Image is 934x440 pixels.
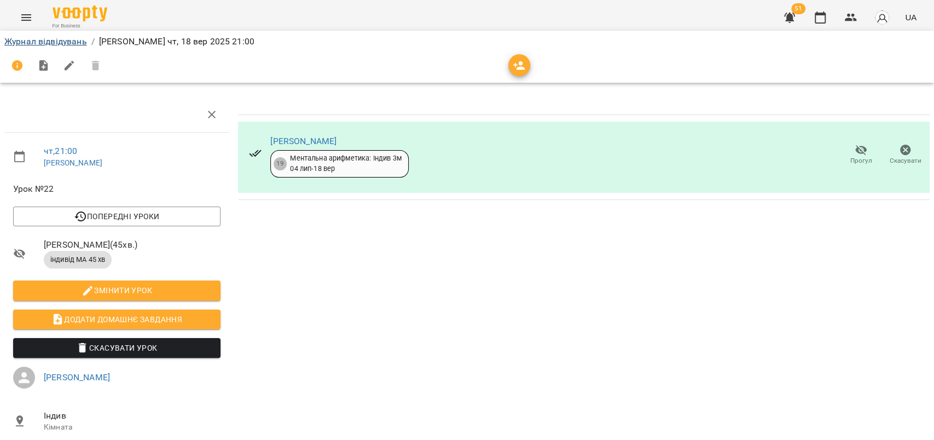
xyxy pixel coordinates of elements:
span: Урок №22 [13,182,221,196]
span: Індив [44,409,221,422]
button: Попередні уроки [13,207,221,226]
button: Змінити урок [13,281,221,300]
img: Voopty Logo [53,5,107,21]
a: [PERSON_NAME] [270,136,337,146]
button: Прогул [839,140,883,170]
a: [PERSON_NAME] [44,158,102,167]
a: [PERSON_NAME] [44,372,110,382]
span: Скасувати Урок [22,341,212,355]
span: Скасувати [890,156,921,165]
span: 51 [791,3,805,14]
button: UA [901,7,921,27]
button: Скасувати [883,140,927,170]
div: Ментальна арифметика: Індив 3м 04 лип - 18 вер [290,153,401,174]
span: індивід МА 45 хв [44,255,112,265]
p: [PERSON_NAME] чт, 18 вер 2025 21:00 [99,35,254,48]
span: [PERSON_NAME] ( 45 хв. ) [44,238,221,252]
span: Змінити урок [22,284,212,297]
a: чт , 21:00 [44,146,77,156]
span: Додати домашнє завдання [22,313,212,326]
img: avatar_s.png [874,10,890,25]
button: Menu [13,4,39,31]
span: UA [905,12,916,23]
button: Додати домашнє завдання [13,310,221,329]
span: Попередні уроки [22,210,212,223]
p: Кімната [44,422,221,433]
li: / [91,35,95,48]
nav: breadcrumb [4,35,930,48]
span: Прогул [850,156,872,165]
button: Скасувати Урок [13,338,221,358]
div: 19 [274,157,287,170]
a: Журнал відвідувань [4,36,87,47]
span: For Business [53,22,107,30]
